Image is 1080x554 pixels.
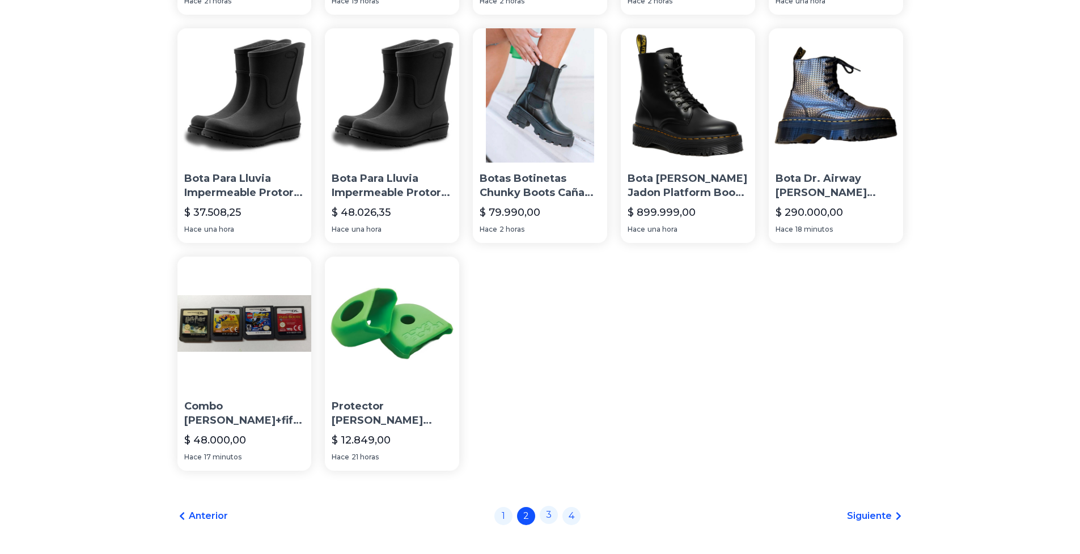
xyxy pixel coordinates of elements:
[351,225,382,234] span: una hora
[177,509,228,523] a: Anterior
[769,28,903,163] img: Bota Dr. Airway Martens Jadon Platform Boots Zipper Original
[332,172,452,200] p: Bota Para Lluvia Impermeable Protork Boots Negro Para Moto
[499,225,524,234] span: 2 horas
[628,225,645,234] span: Hace
[184,432,246,448] p: $ 48.000,00
[480,172,600,200] p: Botas Botinetas Chunky Boots Caña Media De Cuero Pu Con Taco
[184,172,305,200] p: Bota Para Lluvia Impermeable Protork Boots Negro Para Moto
[177,257,312,391] img: Combo Harry Potter+fifa Street 2+batman 2+puss In Boots
[177,257,312,471] a: Combo Harry Potter+fifa Street 2+batman 2+puss In BootsCombo [PERSON_NAME]+fifa Street 2+batman 2...
[325,28,459,242] a: Bota Para Lluvia Impermeable Protork Boots Negro Para Moto Bota Para Lluvia Impermeable Protork B...
[776,204,843,220] p: $ 290.000,00
[847,509,903,523] a: Siguiente
[473,28,607,242] a: Botas Botinetas Chunky Boots Caña Media De Cuero Pu Con TacoBotas Botinetas Chunky Boots Caña Med...
[189,509,228,523] span: Anterior
[177,28,312,242] a: Bota Para Lluvia Impermeable Protork Boots Negro Para Moto Bota Para Lluvia Impermeable Protork B...
[325,28,459,163] img: Bota Para Lluvia Impermeable Protork Boots Negro Para Moto
[204,225,234,234] span: una hora
[332,432,391,448] p: $ 12.849,00
[332,453,349,462] span: Hace
[184,453,202,462] span: Hace
[184,204,241,220] p: $ 37.508,25
[184,225,202,234] span: Hace
[562,507,581,525] a: 4
[795,225,833,234] span: 18 minutos
[776,225,793,234] span: Hace
[628,172,748,200] p: Bota [PERSON_NAME] Jadon Platform Boots Smooth Leather
[332,399,452,428] p: Protector [PERSON_NAME] Race Face Crank Boots Carbono Aluminio
[332,204,391,220] p: $ 48.026,35
[621,28,755,163] img: Bota Dr. Martens Jadon Platform Boots Smooth Leather
[473,28,607,163] img: Botas Botinetas Chunky Boots Caña Media De Cuero Pu Con Taco
[177,28,312,163] img: Bota Para Lluvia Impermeable Protork Boots Negro Para Moto
[325,257,459,471] a: Protector De Palanca Race Face Crank Boots Carbono Aluminio Protector [PERSON_NAME] Race Face Cra...
[204,453,242,462] span: 17 minutos
[647,225,677,234] span: una hora
[332,225,349,234] span: Hace
[847,509,892,523] span: Siguiente
[480,225,497,234] span: Hace
[480,204,540,220] p: $ 79.990,00
[621,28,755,242] a: Bota Dr. Martens Jadon Platform Boots Smooth LeatherBota [PERSON_NAME] Jadon Platform Boots Smoot...
[540,506,558,524] a: 3
[769,28,903,242] a: Bota Dr. Airway Martens Jadon Platform Boots Zipper OriginalBota Dr. Airway [PERSON_NAME] Platfor...
[325,257,459,391] img: Protector De Palanca Race Face Crank Boots Carbono Aluminio
[351,453,379,462] span: 21 horas
[494,507,513,525] a: 1
[628,204,696,220] p: $ 899.999,00
[776,172,896,200] p: Bota Dr. Airway [PERSON_NAME] Platform Boots Zipper Original
[184,399,305,428] p: Combo [PERSON_NAME]+fifa Street 2+batman 2+puss In Boots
